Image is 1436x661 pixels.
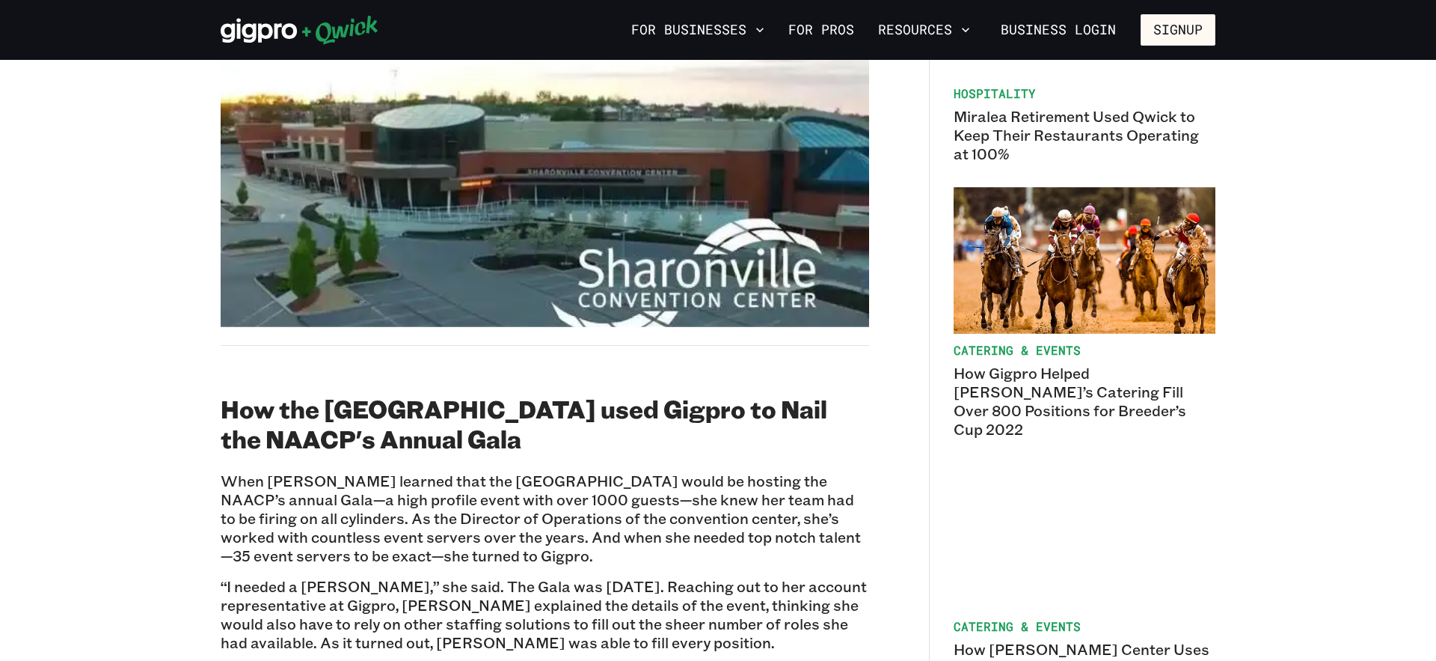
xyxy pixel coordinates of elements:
button: For Businesses [625,17,770,43]
p: When [PERSON_NAME] learned that the [GEOGRAPHIC_DATA] would be hosting the NAACP’s annual Gala—a ... [221,472,869,565]
img: How Gigpro Helped Rosemary’s Catering Fill Over 800 Positions for Breeder’s Cup 2022 [954,187,1215,335]
button: Signup [1141,14,1215,46]
p: Miralea Retirement Used Qwick to Keep Their Restaurants Operating at 100% [954,107,1215,163]
h2: How the [GEOGRAPHIC_DATA] used Gigpro to Nail the NAACP's Annual Gala [221,394,869,454]
img: Sky photo of the outside of the Sharonville Convention Center [221,58,869,327]
a: Business Login [988,14,1129,46]
span: Hospitality [954,86,1215,101]
a: Catering & EventsHow Gigpro Helped [PERSON_NAME]’s Catering Fill Over 800 Positions for Breeder’s... [954,187,1215,439]
button: Resources [872,17,976,43]
span: Catering & Events [954,343,1215,358]
p: How Gigpro Helped [PERSON_NAME]’s Catering Fill Over 800 Positions for Breeder’s Cup 2022 [954,364,1215,439]
a: For Pros [782,17,860,43]
p: “I needed a [PERSON_NAME],” she said. The Gala was [DATE]. Reaching out to her account representa... [221,577,869,652]
span: Catering & Events [954,619,1215,634]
